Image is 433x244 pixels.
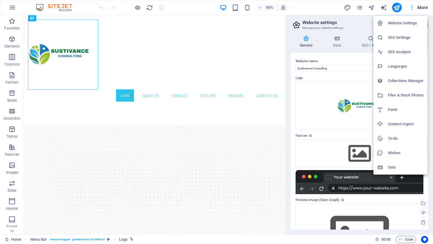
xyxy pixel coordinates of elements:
[388,120,424,128] h6: Content Import
[388,77,424,84] h6: Collections Manager
[388,135,424,142] h6: To-do
[388,34,424,41] h6: SEO Settings
[388,20,424,27] h6: Website Settings
[388,92,424,99] h6: Files & Stock Photos
[388,164,424,171] h6: Data
[388,106,424,113] h6: Fonts
[388,149,424,157] h6: Wishes
[388,48,424,56] h6: SEO Analysis
[388,63,424,70] h6: Languages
